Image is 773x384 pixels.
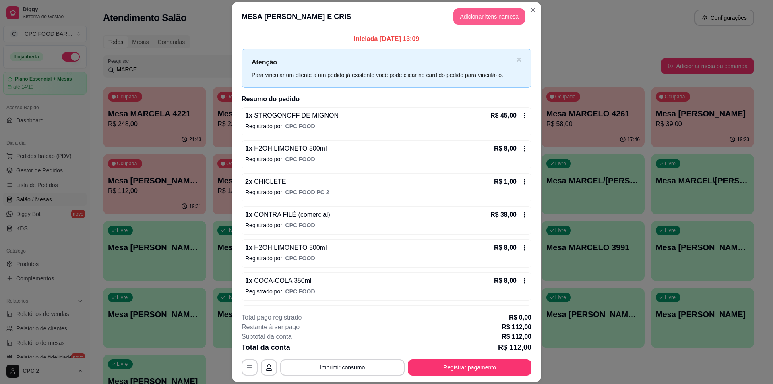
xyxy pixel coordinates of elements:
[408,359,531,376] button: Registrar pagamento
[245,210,330,220] p: 1 x
[245,122,528,130] p: Registrado por:
[245,155,528,163] p: Registrado por:
[245,243,327,253] p: 1 x
[245,221,528,229] p: Registrado por:
[494,144,517,154] p: R$ 8,00
[494,276,517,286] p: R$ 8,00
[285,222,315,228] span: CPC FOOD
[509,313,531,322] p: R$ 0,00
[498,342,531,353] p: R$ 112,00
[252,57,513,67] p: Atenção
[252,145,327,152] span: H2OH LIMONETO 500ml
[245,254,528,262] p: Registrado por:
[232,2,541,31] header: MESA [PERSON_NAME] E CRIS
[245,111,339,120] p: 1 x
[252,211,330,218] span: CONTRA FILÉ (comercial)
[252,178,286,185] span: CHICLETE
[242,313,302,322] p: Total pago registrado
[285,123,315,129] span: CPC FOOD
[453,8,525,25] button: Adicionar itens namesa
[242,34,531,44] p: Iniciada [DATE] 13:09
[252,71,513,79] div: Para vincular um cliente a um pedido já existente você pode clicar no card do pedido para vinculá...
[285,156,315,162] span: CPC FOOD
[252,244,327,251] span: H2OH LIMONETO 500ml
[494,243,517,253] p: R$ 8,00
[245,188,528,196] p: Registrado por:
[285,189,329,195] span: CPC FOOD PC 2
[285,288,315,295] span: CPC FOOD
[242,332,292,342] p: Subtotal da conta
[502,332,531,342] p: R$ 112,00
[242,342,290,353] p: Total da conta
[245,144,327,154] p: 1 x
[242,94,531,104] h2: Resumo do pedido
[280,359,405,376] button: Imprimir consumo
[490,210,517,220] p: R$ 38,00
[252,112,339,119] span: STROGONOFF DE MIGNON
[252,277,312,284] span: COCA-COLA 350ml
[517,57,521,62] button: close
[245,287,528,295] p: Registrado por:
[242,322,300,332] p: Restante à ser pago
[490,111,517,120] p: R$ 45,00
[245,177,286,187] p: 2 x
[527,4,539,17] button: Close
[285,255,315,262] span: CPC FOOD
[502,322,531,332] p: R$ 112,00
[245,276,312,286] p: 1 x
[494,177,517,187] p: R$ 1,00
